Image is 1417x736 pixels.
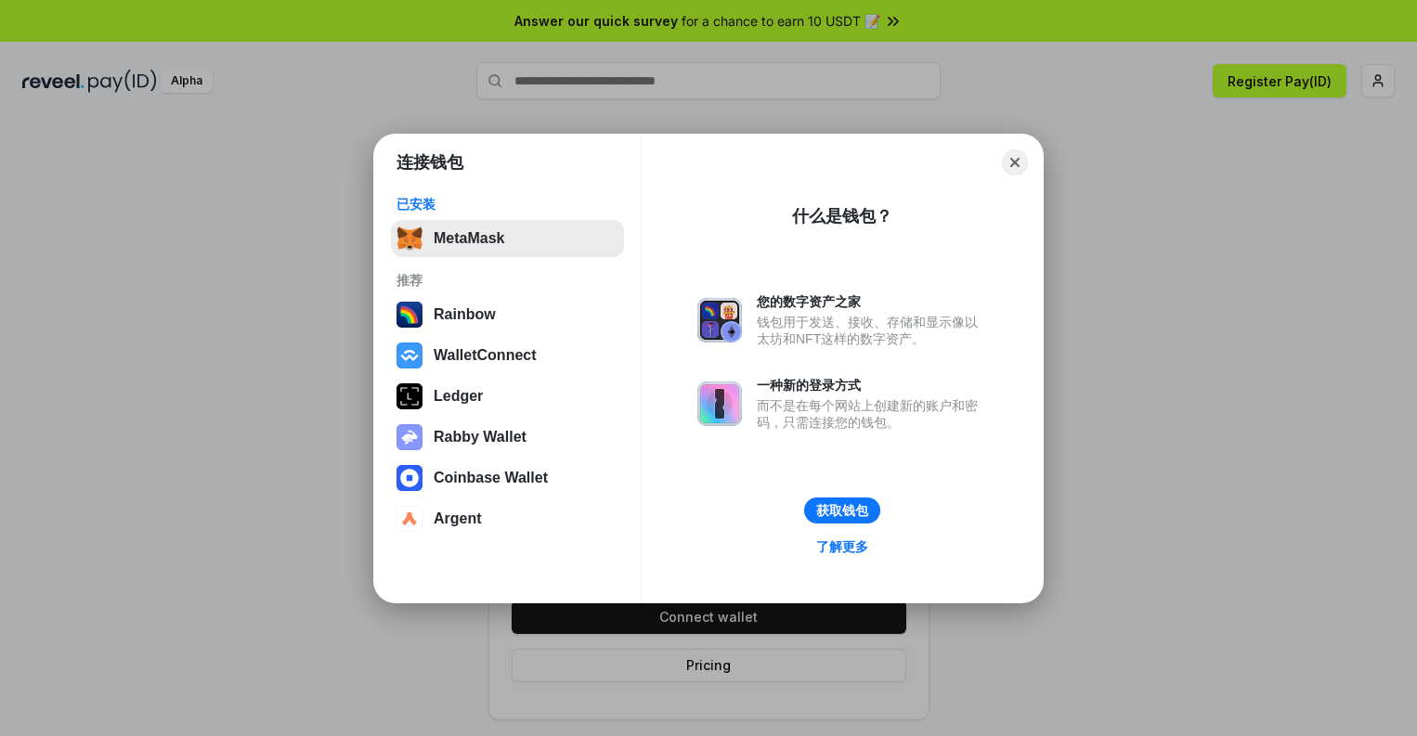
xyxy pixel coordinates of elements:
div: 而不是在每个网站上创建新的账户和密码，只需连接您的钱包。 [757,397,987,431]
img: svg+xml,%3Csvg%20fill%3D%22none%22%20height%3D%2233%22%20viewBox%3D%220%200%2035%2033%22%20width%... [396,226,422,252]
div: Argent [434,510,482,527]
div: 获取钱包 [816,502,868,519]
div: Rabby Wallet [434,429,526,445]
img: svg+xml,%3Csvg%20width%3D%22120%22%20height%3D%22120%22%20viewBox%3D%220%200%20120%20120%22%20fil... [396,302,422,328]
img: svg+xml,%3Csvg%20width%3D%2228%22%20height%3D%2228%22%20viewBox%3D%220%200%2028%2028%22%20fill%3D... [396,465,422,491]
button: Rainbow [391,296,624,333]
div: 钱包用于发送、接收、存储和显示像以太坊和NFT这样的数字资产。 [757,314,987,347]
img: svg+xml,%3Csvg%20xmlns%3D%22http%3A%2F%2Fwww.w3.org%2F2000%2Fsvg%22%20fill%3D%22none%22%20viewBox... [697,381,742,426]
button: Close [1002,149,1028,175]
div: 了解更多 [816,538,868,555]
div: 推荐 [396,272,618,289]
div: 什么是钱包？ [792,205,892,227]
img: svg+xml,%3Csvg%20xmlns%3D%22http%3A%2F%2Fwww.w3.org%2F2000%2Fsvg%22%20fill%3D%22none%22%20viewBox... [396,424,422,450]
button: MetaMask [391,220,624,257]
button: 获取钱包 [804,497,880,523]
div: WalletConnect [434,347,537,364]
a: 了解更多 [805,535,879,559]
div: Coinbase Wallet [434,470,548,486]
button: Coinbase Wallet [391,459,624,497]
button: Argent [391,500,624,537]
img: svg+xml,%3Csvg%20xmlns%3D%22http%3A%2F%2Fwww.w3.org%2F2000%2Fsvg%22%20width%3D%2228%22%20height%3... [396,383,422,409]
button: Ledger [391,378,624,415]
button: WalletConnect [391,337,624,374]
h1: 连接钱包 [396,151,463,174]
img: svg+xml,%3Csvg%20xmlns%3D%22http%3A%2F%2Fwww.w3.org%2F2000%2Fsvg%22%20fill%3D%22none%22%20viewBox... [697,298,742,342]
div: 已安装 [396,196,618,213]
div: Ledger [434,388,483,405]
div: Rainbow [434,306,496,323]
div: MetaMask [434,230,504,247]
img: svg+xml,%3Csvg%20width%3D%2228%22%20height%3D%2228%22%20viewBox%3D%220%200%2028%2028%22%20fill%3D... [396,342,422,368]
button: Rabby Wallet [391,419,624,456]
div: 一种新的登录方式 [757,377,987,394]
img: svg+xml,%3Csvg%20width%3D%2228%22%20height%3D%2228%22%20viewBox%3D%220%200%2028%2028%22%20fill%3D... [396,506,422,532]
div: 您的数字资产之家 [757,293,987,310]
